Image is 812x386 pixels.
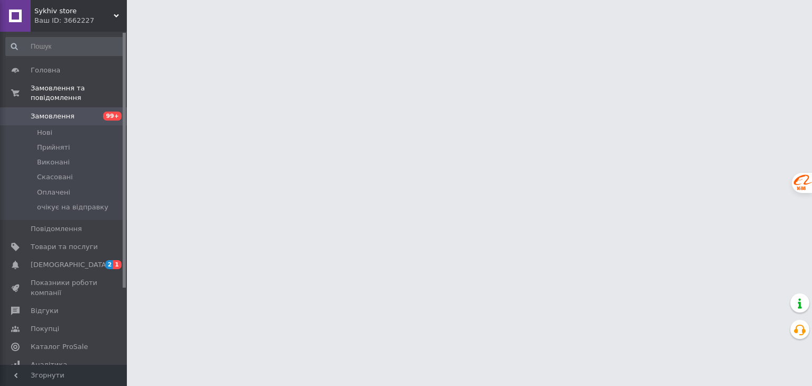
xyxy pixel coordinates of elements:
[31,84,127,103] span: Замовлення та повідомлення
[31,360,67,370] span: Аналітика
[31,324,59,334] span: Покупці
[34,6,114,16] span: Sykhiv store
[31,112,75,121] span: Замовлення
[31,242,98,252] span: Товари та послуги
[103,112,122,121] span: 99+
[113,260,122,269] span: 1
[31,278,98,297] span: Показники роботи компанії
[37,188,70,197] span: Оплачені
[31,260,109,270] span: [DEMOGRAPHIC_DATA]
[31,342,88,352] span: Каталог ProSale
[37,158,70,167] span: Виконані
[5,37,125,56] input: Пошук
[105,260,114,269] span: 2
[37,203,108,212] span: очікує на відправку
[31,66,60,75] span: Головна
[37,143,70,152] span: Прийняті
[31,306,58,316] span: Відгуки
[37,172,73,182] span: Скасовані
[34,16,127,25] div: Ваш ID: 3662227
[31,224,82,234] span: Повідомлення
[37,128,52,137] span: Нові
